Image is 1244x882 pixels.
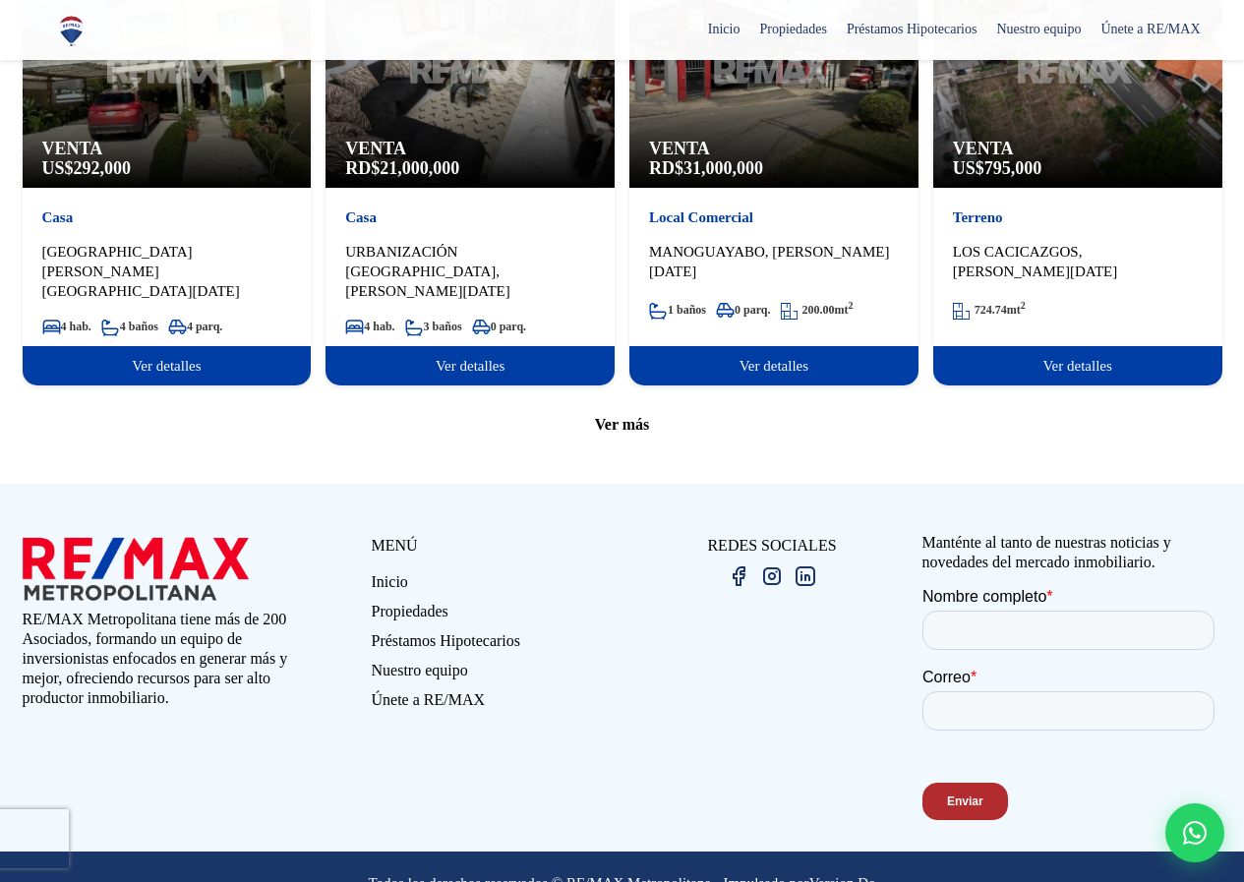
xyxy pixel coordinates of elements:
p: Casa [42,207,292,227]
span: 292,000 [74,158,132,178]
span: Propiedades [749,15,836,44]
p: RE/MAX Metropolitana tiene más de 200 Asociados, formando un equipo de inversionistas enfocados e... [23,610,323,708]
img: Logo de REMAX [54,14,89,48]
span: 1 baños [649,303,706,317]
span: Únete a RE/MAX [1091,15,1210,44]
span: Nuestro equipo [986,15,1091,44]
span: Ver detalles [933,346,1222,385]
img: instagram.png [760,564,784,588]
span: [GEOGRAPHIC_DATA][PERSON_NAME][GEOGRAPHIC_DATA][DATE] [42,244,240,299]
span: 4 parq. [168,320,222,333]
p: Local Comercial [649,207,899,227]
span: Venta [953,139,1203,158]
span: RD$ [345,158,459,178]
span: Préstamos Hipotecarios [837,15,987,44]
a: Inicio [372,572,622,602]
span: MANOGUAYABO, [PERSON_NAME][DATE] [649,244,889,279]
p: Manténte al tanto de nuestras noticias y novedades del mercado inmobiliario. [922,533,1222,572]
span: 4 baños [101,320,158,333]
p: MENÚ [372,533,622,558]
span: LOS CACICAZGOS, [PERSON_NAME][DATE] [953,244,1118,279]
span: 795,000 [984,158,1042,178]
span: 4 hab. [345,320,394,333]
img: linkedin.png [794,564,817,588]
span: Ver detalles [326,346,615,385]
sup: 2 [1021,300,1026,311]
span: URBANIZACIÓN [GEOGRAPHIC_DATA], [PERSON_NAME][DATE] [345,244,510,299]
p: REDES SOCIALES [622,533,922,558]
span: Ver detalles [23,346,312,385]
sup: 2 [849,300,854,311]
iframe: Form 0 [922,587,1222,837]
span: 0 parq. [472,320,526,333]
span: US$ [953,158,1042,178]
span: 724.74 [975,303,1007,317]
span: 4 hab. [42,320,91,333]
span: Ver detalles [629,346,918,385]
span: 0 parq. [716,303,770,317]
img: facebook.png [727,564,750,588]
span: Ver más [595,415,650,435]
p: Casa [345,207,595,227]
span: mt [953,303,1026,317]
span: 31,000,000 [683,158,763,178]
span: Venta [42,139,292,158]
span: 3 baños [405,320,462,333]
a: Propiedades [372,602,622,631]
span: mt [781,303,854,317]
span: Venta [345,139,595,158]
span: Venta [649,139,899,158]
a: Nuestro equipo [372,661,622,690]
span: Inicio [698,15,750,44]
span: US$ [42,158,132,178]
p: Terreno [953,207,1203,227]
img: remax metropolitana logo [23,533,249,605]
span: RD$ [649,158,763,178]
a: Únete a RE/MAX [372,690,622,720]
a: Préstamos Hipotecarios [372,631,622,661]
span: 21,000,000 [380,158,459,178]
span: 200.00 [802,303,835,317]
